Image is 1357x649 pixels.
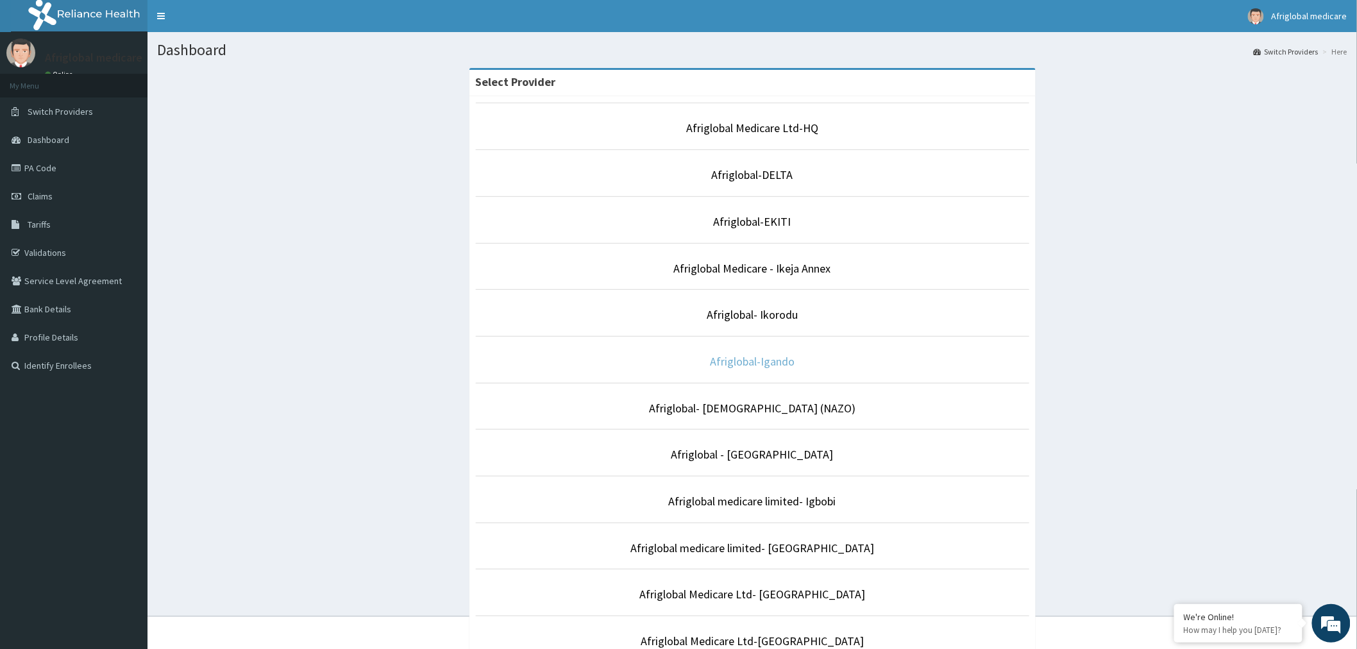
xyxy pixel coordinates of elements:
span: Tariffs [28,219,51,230]
a: Afriglobal medicare limited- [GEOGRAPHIC_DATA] [630,541,874,555]
span: Dashboard [28,134,69,146]
p: How may I help you today? [1184,625,1293,636]
a: Afriglobal - [GEOGRAPHIC_DATA] [671,447,834,462]
a: Afriglobal-DELTA [712,167,793,182]
li: Here [1320,46,1347,57]
span: Afriglobal medicare [1272,10,1347,22]
a: Afriglobal-EKITI [714,214,791,229]
span: Claims [28,190,53,202]
div: We're Online! [1184,611,1293,623]
a: Afriglobal- Ikorodu [707,307,798,322]
a: Afriglobal Medicare Ltd-[GEOGRAPHIC_DATA] [641,634,864,648]
a: Switch Providers [1254,46,1319,57]
a: Afriglobal-Igando [710,354,795,369]
a: Afriglobal Medicare Ltd- [GEOGRAPHIC_DATA] [639,587,865,602]
a: Afriglobal Medicare - Ikeja Annex [674,261,831,276]
img: User Image [1248,8,1264,24]
span: Switch Providers [28,106,93,117]
strong: Select Provider [476,74,556,89]
a: Afriglobal Medicare Ltd-HQ [686,121,818,135]
p: Afriglobal medicare [45,52,142,63]
a: Afriglobal- [DEMOGRAPHIC_DATA] (NAZO) [649,401,855,416]
a: Afriglobal medicare limited- Igbobi [669,494,836,509]
img: User Image [6,38,35,67]
h1: Dashboard [157,42,1347,58]
a: Online [45,70,76,79]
